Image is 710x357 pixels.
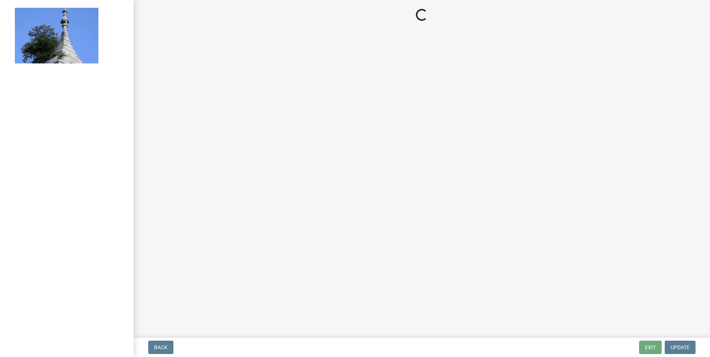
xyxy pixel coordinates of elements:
[665,341,696,354] button: Update
[639,341,662,354] button: Exit
[154,344,167,350] span: Back
[148,341,173,354] button: Back
[15,8,98,63] img: Decatur County, Indiana
[671,344,690,350] span: Update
